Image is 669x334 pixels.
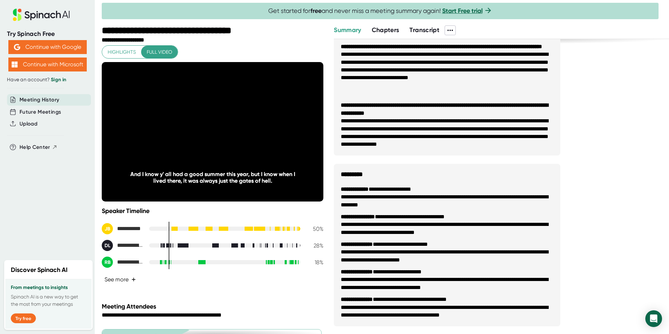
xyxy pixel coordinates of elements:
[102,46,141,59] button: Highlights
[372,26,399,34] span: Chapters
[102,257,113,268] div: RB
[102,207,323,215] div: Speaker Timeline
[409,25,439,35] button: Transcript
[310,7,322,15] b: free
[102,223,113,234] div: JB
[11,265,68,275] h2: Discover Spinach AI
[102,223,144,234] div: Jeff Barker
[108,48,136,56] span: Highlights
[102,240,113,251] div: DL
[306,242,323,249] div: 28 %
[124,171,301,184] div: And I know y' all had a good summer this year, but I know when I lived there, it was always just ...
[645,310,662,327] div: Open Intercom Messenger
[11,293,86,308] p: Spinach AI is a new way to get the most from your meetings
[8,40,87,54] button: Continue with Google
[372,25,399,35] button: Chapters
[442,7,483,15] a: Start Free trial
[11,313,36,323] button: Try free
[102,303,325,310] div: Meeting Attendees
[51,77,66,83] a: Sign in
[334,26,361,34] span: Summary
[306,226,323,232] div: 50 %
[268,7,492,15] span: Get started for and never miss a meeting summary again!
[147,48,172,56] span: Full video
[20,143,50,151] span: Help Center
[20,108,61,116] button: Future Meetings
[102,273,139,286] button: See more+
[11,285,86,290] h3: From meetings to insights
[409,26,439,34] span: Transcript
[20,120,37,128] button: Upload
[20,96,59,104] button: Meeting History
[102,257,144,268] div: Rachel Budlong
[8,58,87,71] button: Continue with Microsoft
[306,259,323,266] div: 18 %
[7,30,88,38] div: Try Spinach Free
[141,46,178,59] button: Full video
[131,277,136,282] span: +
[20,143,57,151] button: Help Center
[7,77,88,83] div: Have an account?
[14,44,20,50] img: Aehbyd4JwY73AAAAAElFTkSuQmCC
[102,240,144,251] div: Darren Linden
[334,25,361,35] button: Summary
